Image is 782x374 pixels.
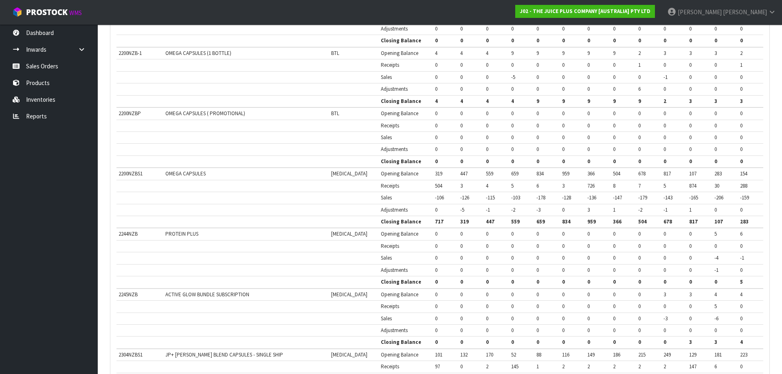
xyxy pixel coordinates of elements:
[587,243,590,249] span: 0
[511,122,514,129] span: 0
[435,243,437,249] span: 0
[435,25,437,32] span: 0
[486,85,488,92] span: 0
[714,74,717,81] span: 0
[435,170,442,177] span: 319
[379,155,433,168] th: Closing Balance
[714,218,723,225] span: 107
[435,98,438,105] span: 4
[460,230,463,237] span: 0
[511,25,514,32] span: 0
[460,218,469,225] span: 319
[587,194,596,201] span: -136
[587,134,590,141] span: 0
[663,182,666,189] span: 5
[638,61,641,68] span: 1
[511,146,514,153] span: 0
[329,168,378,180] td: [MEDICAL_DATA]
[740,206,742,213] span: 0
[613,158,616,165] span: 0
[511,182,514,189] span: 5
[587,170,595,177] span: 366
[536,122,539,129] span: 0
[663,218,672,225] span: 678
[740,25,742,32] span: 0
[163,107,312,120] td: OMEGA CAPSULES ( PROMOTIONAL)
[587,85,590,92] span: 0
[536,50,539,57] span: 9
[663,146,666,153] span: 0
[511,110,514,117] span: 0
[638,25,641,32] span: 0
[511,37,514,44] span: 0
[613,122,615,129] span: 0
[486,243,488,249] span: 0
[689,230,692,237] span: 0
[435,50,437,57] span: 4
[740,218,749,225] span: 283
[460,74,463,81] span: 0
[740,122,742,129] span: 0
[486,194,495,201] span: -115
[613,50,615,57] span: 9
[26,7,68,17] span: ProStock
[511,230,514,237] span: 0
[562,37,565,44] span: 0
[587,206,590,213] span: 3
[587,122,590,129] span: 0
[638,74,641,81] span: 0
[460,61,463,68] span: 0
[536,254,539,261] span: 0
[536,146,539,153] span: 0
[663,61,666,68] span: 0
[613,170,620,177] span: 504
[714,110,717,117] span: 0
[536,25,539,32] span: 0
[740,230,742,237] span: 6
[536,61,539,68] span: 0
[460,243,463,249] span: 0
[435,146,437,153] span: 0
[511,243,514,249] span: 0
[163,168,312,180] td: OMEGA CAPSULES
[689,37,692,44] span: 0
[486,50,488,57] span: 4
[638,206,642,213] span: -2
[435,182,442,189] span: 504
[562,243,565,249] span: 0
[379,168,433,180] td: Opening Balance
[740,61,742,68] span: 1
[689,182,696,189] span: 874
[740,243,742,249] span: 0
[638,37,641,44] span: 0
[689,218,698,225] span: 817
[511,50,514,57] span: 9
[714,182,719,189] span: 30
[536,158,539,165] span: 0
[486,37,489,44] span: 0
[663,110,666,117] span: 0
[613,134,615,141] span: 0
[638,243,641,249] span: 0
[536,206,540,213] span: -3
[486,25,488,32] span: 0
[486,182,488,189] span: 4
[638,134,641,141] span: 0
[740,37,743,44] span: 0
[536,134,539,141] span: 0
[714,85,717,92] span: 0
[740,158,743,165] span: 0
[486,170,493,177] span: 559
[435,230,437,237] span: 0
[536,218,545,225] span: 659
[714,206,717,213] span: 0
[379,107,433,120] td: Opening Balance
[329,228,378,240] td: [MEDICAL_DATA]
[536,110,539,117] span: 0
[638,218,647,225] span: 504
[486,254,488,261] span: 0
[689,98,692,105] span: 3
[435,37,438,44] span: 0
[678,8,722,16] span: [PERSON_NAME]
[562,170,569,177] span: 959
